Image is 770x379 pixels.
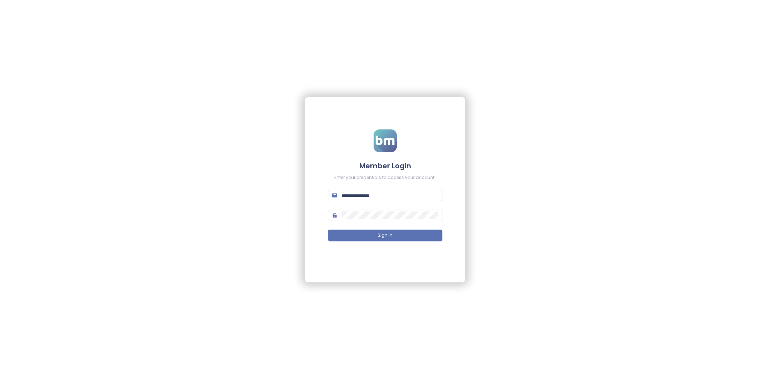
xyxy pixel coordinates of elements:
[332,213,337,218] span: lock
[374,129,397,152] img: logo
[328,230,442,241] button: Sign In
[332,193,337,198] span: mail
[328,161,442,171] h4: Member Login
[378,232,392,239] span: Sign In
[328,174,442,181] div: Enter your credentials to access your account.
